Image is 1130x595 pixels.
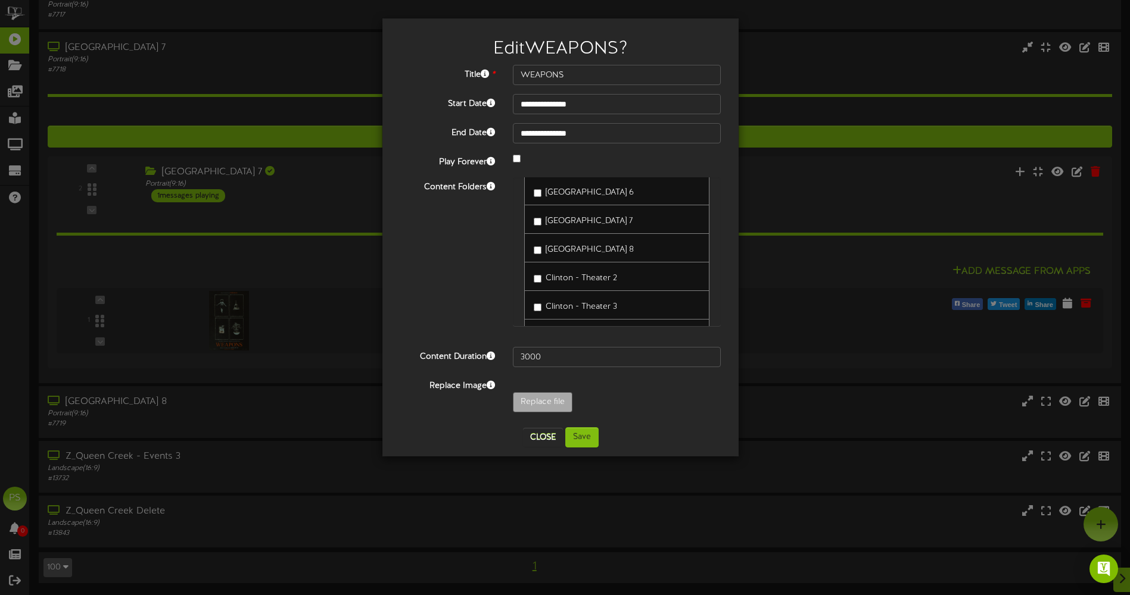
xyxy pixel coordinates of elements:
label: Play Forever [391,152,504,168]
span: Clinton - Theater 3 [546,302,617,311]
span: [GEOGRAPHIC_DATA] 6 [546,188,634,197]
span: Clinton - Theater 2 [546,274,617,283]
button: Close [523,428,563,447]
input: Clinton - Theater 2 [534,275,541,283]
label: Replace Image [391,376,504,392]
button: Save [565,427,599,447]
label: End Date [391,123,504,139]
label: Start Date [391,94,504,110]
span: [GEOGRAPHIC_DATA] 7 [546,217,633,226]
h2: Edit WEAPONS ? [400,39,721,59]
input: [GEOGRAPHIC_DATA] 7 [534,218,541,226]
input: Title [513,65,721,85]
label: Content Duration [391,347,504,363]
input: 15 [513,347,721,367]
span: [GEOGRAPHIC_DATA] 8 [546,245,634,254]
input: [GEOGRAPHIC_DATA] 8 [534,246,541,254]
label: Title [391,65,504,81]
input: Clinton - Theater 3 [534,303,541,311]
input: [GEOGRAPHIC_DATA] 6 [534,189,541,197]
div: Open Intercom Messenger [1089,555,1118,583]
label: Content Folders [391,177,504,193]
